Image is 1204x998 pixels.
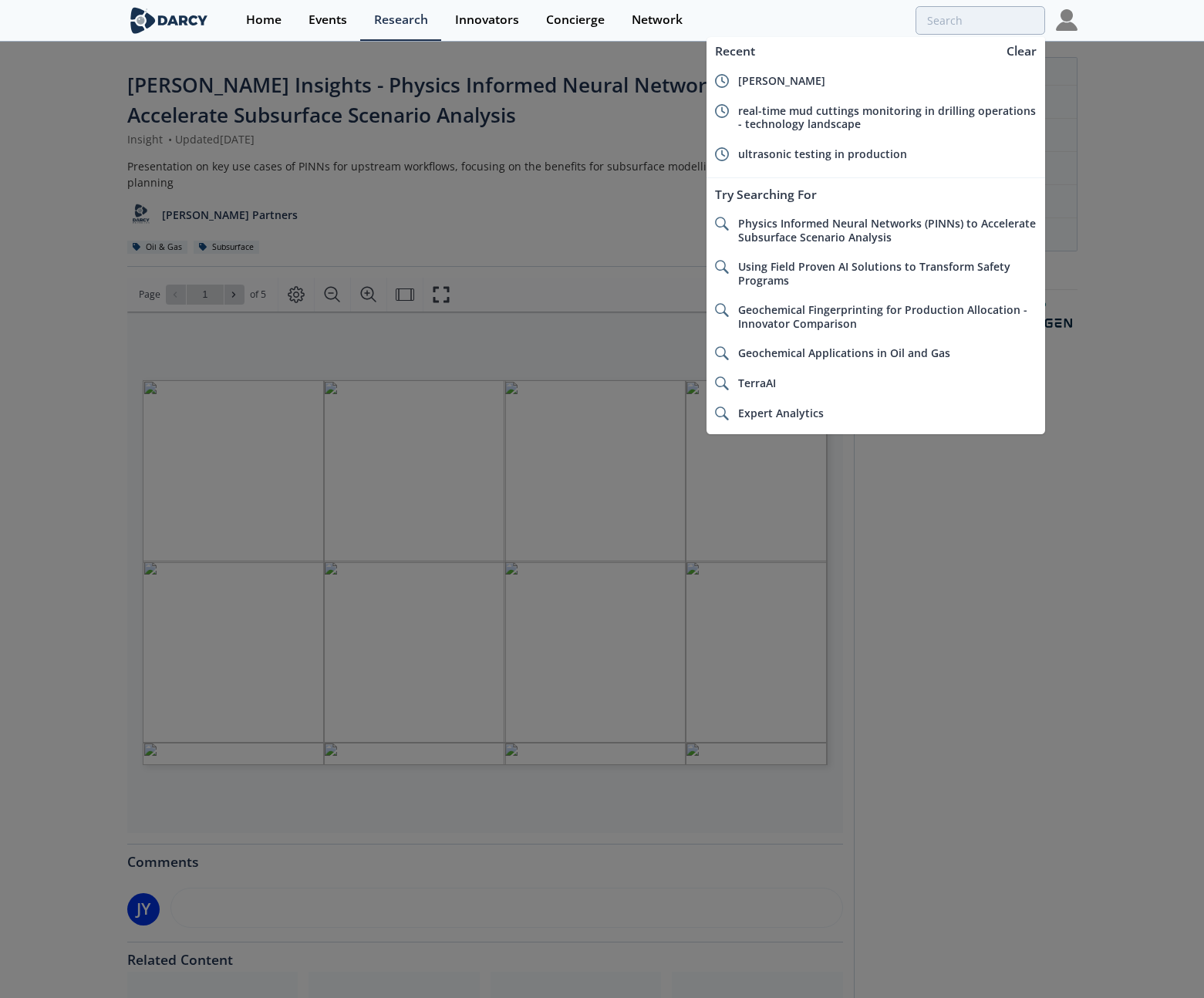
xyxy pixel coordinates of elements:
[1139,936,1189,983] iframe: chat widget
[738,406,824,420] span: Expert Analytics
[738,346,950,360] span: Geochemical Applications in Oil and Gas
[715,74,729,88] img: icon
[738,103,1036,132] span: real-time mud cuttings monitoring in drilling operations - technology landscape
[738,259,1010,288] span: Using Field Proven AI Solutions to Transform Safety Programs
[738,376,776,390] span: TerraAI
[738,302,1027,331] span: Geochemical Fingerprinting for Production Allocation - Innovator Comparison
[715,406,729,420] img: icon
[374,14,428,26] div: Research
[715,346,729,360] img: icon
[715,147,729,161] img: icon
[715,217,729,231] img: icon
[246,14,282,26] div: Home
[309,14,347,26] div: Events
[707,180,1044,209] div: Try Searching For
[632,14,683,26] div: Network
[715,303,729,317] img: icon
[1001,42,1042,60] div: Clear
[715,376,729,390] img: icon
[738,216,1036,244] span: Physics Informed Neural Networks (PINNs) to Accelerate Subsurface Scenario Analysis
[455,14,519,26] div: Innovators
[738,73,825,88] span: [PERSON_NAME]
[546,14,605,26] div: Concierge
[738,147,907,161] span: ultrasonic testing in production
[715,260,729,274] img: icon
[707,37,998,66] div: Recent
[715,104,729,118] img: icon
[916,6,1045,35] input: Advanced Search
[1056,9,1078,31] img: Profile
[127,7,211,34] img: logo-wide.svg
